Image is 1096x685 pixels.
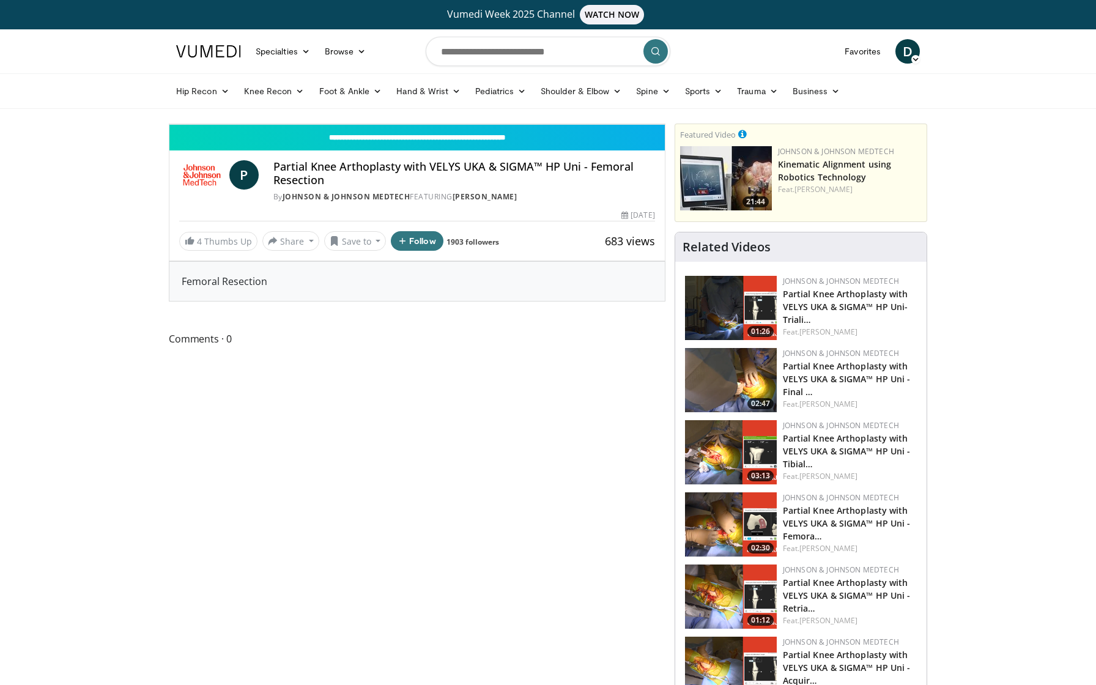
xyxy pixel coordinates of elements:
[605,234,655,248] span: 683 views
[178,5,918,24] a: Vumedi Week 2025 ChannelWATCH NOW
[683,240,771,254] h4: Related Videos
[783,577,911,614] a: Partial Knee Arthoplasty with VELYS UKA & SIGMA™ HP Uni - Retria…
[895,39,920,64] a: D
[685,276,777,340] img: 54517014-b7e0-49d7-8366-be4d35b6cc59.png.150x105_q85_crop-smart_upscale.png
[533,79,629,103] a: Shoulder & Elbow
[783,615,917,626] div: Feat.
[273,160,655,187] h4: Partial Knee Arthoplasty with VELYS UKA & SIGMA™ HP Uni - Femoral Resection
[783,492,899,503] a: Johnson & Johnson MedTech
[785,79,848,103] a: Business
[248,39,317,64] a: Specialties
[685,420,777,484] img: fca33e5d-2676-4c0d-8432-0e27cf4af401.png.150x105_q85_crop-smart_upscale.png
[799,615,857,626] a: [PERSON_NAME]
[783,565,899,575] a: Johnson & Johnson MedTech
[446,237,499,247] a: 1903 followers
[685,276,777,340] a: 01:26
[468,79,533,103] a: Pediatrics
[799,327,857,337] a: [PERSON_NAME]
[262,231,319,251] button: Share
[747,542,774,554] span: 02:30
[783,399,917,410] div: Feat.
[426,37,670,66] input: Search topics, interventions
[312,79,390,103] a: Foot & Ankle
[783,276,899,286] a: Johnson & Johnson MedTech
[783,543,917,554] div: Feat.
[680,146,772,210] a: 21:44
[783,348,899,358] a: Johnson & Johnson MedTech
[678,79,730,103] a: Sports
[169,331,665,347] span: Comments 0
[169,262,665,301] div: Femoral Resection
[680,129,736,140] small: Featured Video
[237,79,312,103] a: Knee Recon
[742,196,769,207] span: 21:44
[685,565,777,629] a: 01:12
[783,471,917,482] div: Feat.
[685,565,777,629] img: 27d2ec60-bae8-41df-9ceb-8f0e9b1e3492.png.150x105_q85_crop-smart_upscale.png
[783,637,899,647] a: Johnson & Johnson MedTech
[730,79,785,103] a: Trauma
[778,146,894,157] a: Johnson & Johnson MedTech
[680,146,772,210] img: 85482610-0380-4aae-aa4a-4a9be0c1a4f1.150x105_q85_crop-smart_upscale.jpg
[783,360,911,398] a: Partial Knee Arthoplasty with VELYS UKA & SIGMA™ HP Uni - Final …
[685,420,777,484] a: 03:13
[685,492,777,557] a: 02:30
[799,543,857,554] a: [PERSON_NAME]
[273,191,655,202] div: By FEATURING
[283,191,410,202] a: Johnson & Johnson MedTech
[837,39,888,64] a: Favorites
[799,399,857,409] a: [PERSON_NAME]
[197,235,202,247] span: 4
[685,492,777,557] img: 27e23ca4-618a-4dda-a54e-349283c0b62a.png.150x105_q85_crop-smart_upscale.png
[324,231,387,251] button: Save to
[778,184,922,195] div: Feat.
[783,432,911,470] a: Partial Knee Arthoplasty with VELYS UKA & SIGMA™ HP Uni - Tibial…
[621,210,654,221] div: [DATE]
[747,470,774,481] span: 03:13
[685,348,777,412] a: 02:47
[169,79,237,103] a: Hip Recon
[580,5,645,24] span: WATCH NOW
[391,231,443,251] button: Follow
[169,124,665,125] video-js: Video Player
[794,184,853,194] a: [PERSON_NAME]
[179,160,224,190] img: Johnson & Johnson MedTech
[747,398,774,409] span: 02:47
[783,327,917,338] div: Feat.
[629,79,677,103] a: Spine
[176,45,241,57] img: VuMedi Logo
[747,326,774,337] span: 01:26
[799,471,857,481] a: [PERSON_NAME]
[783,288,908,325] a: Partial Knee Arthoplasty with VELYS UKA & SIGMA™ HP Uni- Triali…
[453,191,517,202] a: [PERSON_NAME]
[229,160,259,190] a: P
[783,420,899,431] a: Johnson & Johnson MedTech
[778,158,892,183] a: Kinematic Alignment using Robotics Technology
[685,348,777,412] img: 2dac1888-fcb6-4628-a152-be974a3fbb82.png.150x105_q85_crop-smart_upscale.png
[747,615,774,626] span: 01:12
[179,232,257,251] a: 4 Thumbs Up
[317,39,374,64] a: Browse
[783,505,911,542] a: Partial Knee Arthoplasty with VELYS UKA & SIGMA™ HP Uni - Femora…
[389,79,468,103] a: Hand & Wrist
